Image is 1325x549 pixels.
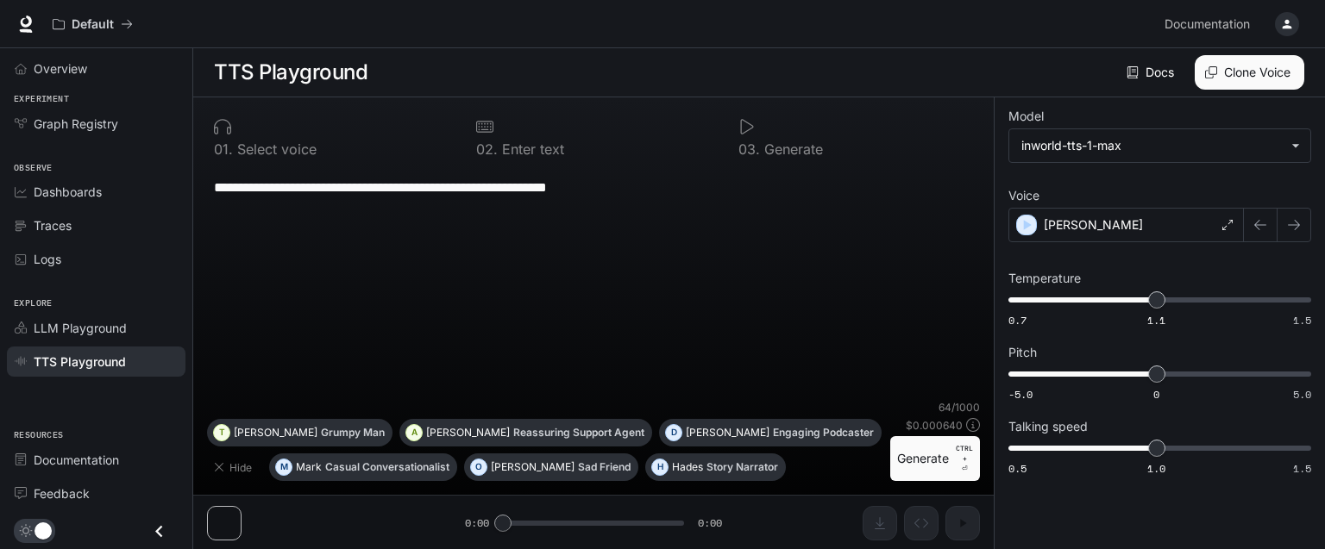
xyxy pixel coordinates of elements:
[7,478,185,508] a: Feedback
[645,453,786,481] button: HHadesStory Narrator
[214,419,229,446] div: T
[426,427,510,438] p: [PERSON_NAME]
[276,453,292,481] div: M
[1153,387,1159,402] span: 0
[214,55,367,90] h1: TTS Playground
[296,462,322,472] p: Mark
[890,436,980,481] button: GenerateCTRL +⏎
[1147,313,1165,328] span: 1.1
[406,419,422,446] div: A
[956,443,973,464] p: CTRL +
[7,244,185,274] a: Logs
[140,514,179,549] button: Close drawer
[1008,421,1088,433] p: Talking speed
[7,445,185,475] a: Documentation
[34,484,90,502] span: Feedback
[7,177,185,207] a: Dashboards
[34,115,118,133] span: Graph Registry
[1123,55,1181,90] a: Docs
[666,419,681,446] div: D
[738,142,760,156] p: 0 3 .
[7,109,185,139] a: Graph Registry
[34,216,72,234] span: Traces
[7,210,185,240] a: Traces
[1008,110,1044,122] p: Model
[1008,272,1081,284] p: Temperature
[1008,346,1037,359] p: Pitch
[652,453,668,481] div: H
[1195,55,1304,90] button: Clone Voice
[513,427,644,438] p: Reassuring Support Agent
[1008,387,1033,402] span: -5.0
[207,419,392,446] button: T[PERSON_NAME]Grumpy Man
[1165,14,1250,35] span: Documentation
[399,419,652,446] button: A[PERSON_NAME]Reassuring Support Agent
[1009,129,1310,162] div: inworld-tts-1-max
[760,142,823,156] p: Generate
[1293,313,1311,328] span: 1.5
[1021,137,1283,154] div: inworld-tts-1-max
[659,419,882,446] button: D[PERSON_NAME]Engaging Podcaster
[1147,461,1165,476] span: 1.0
[214,142,233,156] p: 0 1 .
[672,462,703,472] p: Hades
[35,521,52,540] span: Dark mode toggle
[1008,190,1039,202] p: Voice
[34,59,87,78] span: Overview
[269,453,457,481] button: MMarkCasual Conversationalist
[7,346,185,377] a: TTS Playground
[1044,216,1143,234] p: [PERSON_NAME]
[1008,461,1027,476] span: 0.5
[491,462,575,472] p: [PERSON_NAME]
[1158,7,1263,41] a: Documentation
[34,183,102,201] span: Dashboards
[325,462,449,472] p: Casual Conversationalist
[706,462,778,472] p: Story Narrator
[1008,313,1027,328] span: 0.7
[34,451,119,469] span: Documentation
[34,250,61,268] span: Logs
[45,7,141,41] button: All workspaces
[7,53,185,84] a: Overview
[72,17,114,32] p: Default
[476,142,498,156] p: 0 2 .
[7,313,185,343] a: LLM Playground
[321,427,385,438] p: Grumpy Man
[498,142,564,156] p: Enter text
[234,427,317,438] p: [PERSON_NAME]
[34,352,126,371] span: TTS Playground
[471,453,487,481] div: O
[464,453,638,481] button: O[PERSON_NAME]Sad Friend
[956,443,973,474] p: ⏎
[34,319,127,337] span: LLM Playground
[1293,461,1311,476] span: 1.5
[578,462,631,472] p: Sad Friend
[233,142,317,156] p: Select voice
[207,453,262,481] button: Hide
[1293,387,1311,402] span: 5.0
[773,427,874,438] p: Engaging Podcaster
[686,427,769,438] p: [PERSON_NAME]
